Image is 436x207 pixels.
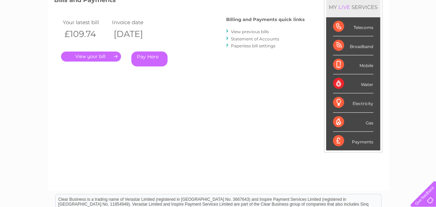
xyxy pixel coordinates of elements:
a: Contact [390,29,407,35]
a: Pay Here [131,51,168,66]
div: Water [333,74,373,93]
div: Electricity [333,93,373,112]
a: Telecoms [351,29,372,35]
a: Energy [332,29,347,35]
a: Log out [413,29,429,35]
a: Blog [376,29,386,35]
div: Broadband [333,36,373,55]
div: Payments [333,132,373,150]
a: 0333 014 3131 [306,3,354,12]
div: LIVE [337,4,352,10]
td: Your latest bill [61,18,111,27]
div: Telecoms [333,17,373,36]
a: . [61,51,121,62]
div: Mobile [333,55,373,74]
img: logo.png [15,18,50,39]
div: Gas [333,113,373,132]
td: Invoice date [110,18,160,27]
th: [DATE] [110,27,160,41]
th: £109.74 [61,27,111,41]
a: Paperless bill settings [231,43,275,48]
a: Statement of Accounts [231,36,279,41]
h4: Billing and Payments quick links [226,17,305,22]
a: Water [315,29,328,35]
div: Clear Business is a trading name of Verastar Limited (registered in [GEOGRAPHIC_DATA] No. 3667643... [55,4,381,34]
a: View previous bills [231,29,269,34]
